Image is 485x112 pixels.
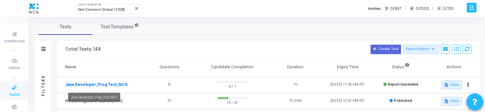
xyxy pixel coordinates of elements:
mat-icon: Clear [134,6,140,11]
th: Questions [143,58,196,77]
button: View [441,81,462,89]
span: Net Connect Global (1028) [78,7,125,12]
span: Report Generated [388,82,418,87]
th: Actions [427,58,480,77]
button: Export Report [403,45,439,54]
div: Total Tests: 144 [65,47,101,52]
td: [DATE] 12:52 PM IST [321,93,374,109]
td: 8 [143,77,196,93]
span: Admin [8,65,20,71]
td: 1h 20m [269,93,322,109]
th: Expiry Time [321,58,374,77]
a: Java Developer_Prog Test_NCG [65,82,128,88]
span: I [437,6,441,11]
span: T [384,6,389,11]
th: Name [57,58,143,77]
span: Dashboard [4,39,25,44]
span: Test Templates [101,23,134,30]
td: [DATE] 11:35 AM IST [321,77,374,93]
button: View [441,97,462,106]
th: Status [374,58,427,77]
span: Published [394,98,412,103]
span: 15 / 41 [217,99,248,106]
span: Tests [9,92,20,98]
button: Create Test [371,45,401,54]
span: | [405,5,406,12]
img: logo [27,2,40,15]
span: 0/201 [443,6,454,12]
div: Java Developer_Prog Test_NCG [68,93,120,102]
label: Invites: [368,6,382,12]
span: 0 / 1 [217,83,248,89]
span: Tests [60,23,71,30]
span: 0/857 [390,6,402,12]
th: Duration [269,58,322,77]
mat-icon: description [444,83,449,87]
span: C [409,6,414,11]
td: 1h [269,77,322,93]
th: Candidate Completion [195,58,269,77]
span: 0/1000 [416,6,429,12]
mat-icon: description [444,99,449,104]
span: | [433,5,434,12]
td: 37 [143,93,196,109]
